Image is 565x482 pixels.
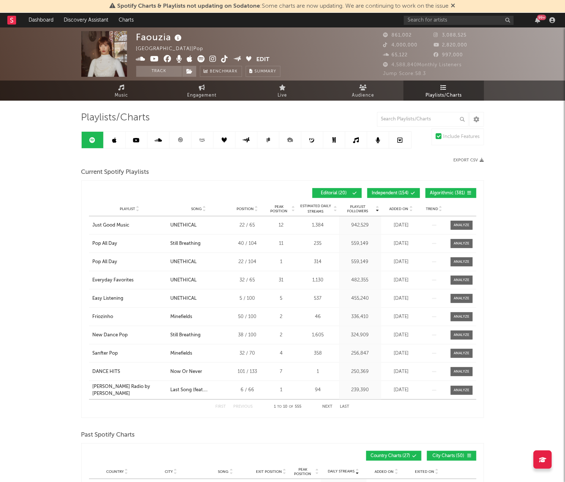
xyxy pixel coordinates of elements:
div: [DATE] [383,240,420,247]
div: 46 [299,313,337,321]
span: Past Spotify Charts [81,431,135,440]
span: Estimated Daily Streams [299,203,333,214]
div: 235 [299,240,337,247]
span: Algorithmic ( 381 ) [430,191,465,195]
a: Sanfter Pop [93,350,167,357]
a: Pop All Day [93,258,167,266]
span: Daily Streams [328,469,355,474]
div: 7 [268,368,295,375]
div: Friozinho [93,313,114,321]
div: [GEOGRAPHIC_DATA] | Pop [136,45,212,53]
a: Audience [323,81,404,101]
button: City Charts(50) [427,451,476,461]
input: Search Playlists/Charts [377,112,469,127]
span: 4,000,000 [383,43,418,48]
div: 559,149 [341,240,379,247]
span: 65,122 [383,53,408,57]
button: Next [323,405,333,409]
div: 12 [268,222,295,229]
a: Friozinho [93,313,167,321]
div: 537 [299,295,337,302]
button: Algorithmic(381) [425,188,476,198]
div: UNETHICAL [170,258,197,266]
div: 40 / 104 [231,240,264,247]
span: City [165,470,173,474]
div: 239,390 [341,386,379,394]
span: Engagement [187,91,217,100]
div: [DATE] [383,313,420,321]
div: 22 / 104 [231,258,264,266]
div: 5 [268,295,295,302]
a: Discovery Assistant [59,13,114,27]
div: 32 / 65 [231,277,264,284]
div: Include Features [443,132,480,141]
div: [DATE] [383,222,420,229]
span: Trend [426,207,438,211]
div: 6 / 66 [231,386,264,394]
span: Exit Position [256,470,282,474]
div: 358 [299,350,337,357]
div: [DATE] [383,350,420,357]
div: Still Breathing [170,240,201,247]
span: Song [191,207,202,211]
div: Easy Listening [93,295,124,302]
div: 32 / 70 [231,350,264,357]
span: 2,820,000 [434,43,467,48]
span: 4,588,840 Monthly Listeners [383,63,462,67]
div: 101 / 133 [231,368,264,375]
button: First [216,405,226,409]
button: Edit [256,55,270,64]
span: to [277,405,282,408]
div: 1,605 [299,332,337,339]
div: Faouzia [136,31,184,43]
div: Now Or Never [170,368,202,375]
span: Jump Score: 58.3 [383,71,426,76]
a: New Dance Pop [93,332,167,339]
span: Benchmark [210,67,238,76]
a: Playlists/Charts [404,81,484,101]
a: Charts [114,13,139,27]
button: Previous [234,405,253,409]
span: Editorial ( 20 ) [317,191,351,195]
span: Live [278,91,287,100]
input: Search for artists [404,16,514,25]
button: Last [340,405,350,409]
div: 50 / 100 [231,313,264,321]
span: Exited On [415,470,434,474]
span: Audience [352,91,374,100]
span: Dismiss [451,3,456,9]
a: Music [81,81,162,101]
div: Minefields [170,350,192,357]
button: Export CSV [454,158,484,162]
div: UNETHICAL [170,222,197,229]
span: Country [106,470,124,474]
a: Just Good Music [93,222,167,229]
span: Summary [255,70,276,74]
span: City Charts ( 50 ) [432,454,465,458]
span: Song [218,470,229,474]
button: Independent(154) [367,188,420,198]
div: Last Song (feat. [GEOGRAPHIC_DATA]) [170,386,227,394]
div: UNETHICAL [170,295,197,302]
div: 38 / 100 [231,332,264,339]
div: UNETHICAL [170,277,197,284]
span: Peak Position [291,467,315,476]
div: 455,240 [341,295,379,302]
div: [DATE] [383,277,420,284]
a: DANCE HITS [93,368,167,375]
button: Country Charts(27) [366,451,421,461]
div: Just Good Music [93,222,130,229]
div: Everyday Favorites [93,277,134,284]
div: 4 [268,350,295,357]
div: [DATE] [383,332,420,339]
a: Pop All Day [93,240,167,247]
span: Spotify Charts & Playlists not updating on Sodatone [118,3,260,9]
div: 1,130 [299,277,337,284]
div: 99 + [537,15,546,20]
div: 1,384 [299,222,337,229]
span: Peak Position [268,205,291,213]
div: Sanfter Pop [93,350,118,357]
span: : Some charts are now updating. We are continuing to work on the issue [118,3,449,9]
div: 1 [299,368,337,375]
div: New Dance Pop [93,332,128,339]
